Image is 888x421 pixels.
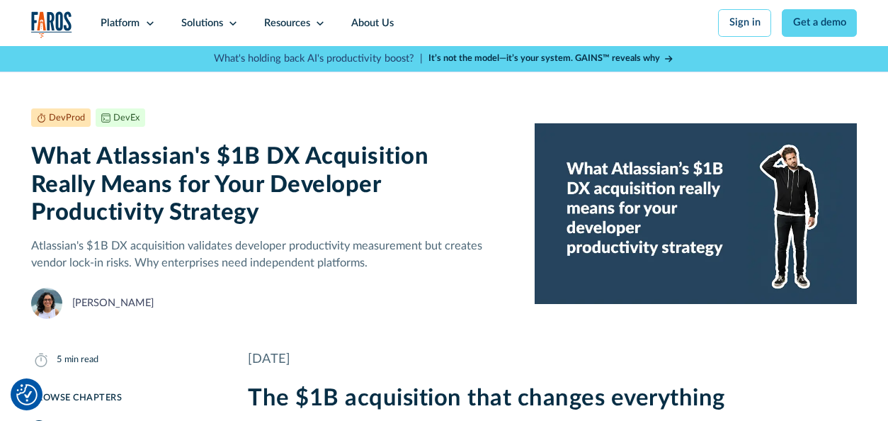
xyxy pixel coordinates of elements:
div: 5 [57,353,62,366]
p: Atlassian's $1B DX acquisition validates developer productivity measurement but creates vendor lo... [31,237,514,272]
div: Solutions [181,16,223,31]
img: Logo of the analytics and reporting company Faros. [31,11,72,38]
div: Resources [264,16,310,31]
img: Naomi Lurie [31,288,62,319]
div: DevProd [49,111,85,125]
div: Browse Chapters [31,391,217,405]
button: Cookie Settings [16,384,38,405]
a: It’s not the model—it’s your system. GAINS™ reveals why [428,52,674,65]
img: Developer scratching his head on a blue background [535,108,857,319]
div: Platform [101,16,140,31]
p: What's holding back AI's productivity boost? | [214,51,423,67]
strong: The $1B acquisition that changes everything [248,387,725,410]
h1: What Atlassian's $1B DX Acquisition Really Means for Your Developer Productivity Strategy [31,143,514,227]
img: Revisit consent button [16,384,38,405]
a: home [31,11,72,38]
div: [DATE] [248,349,857,369]
a: Get a demo [782,9,857,36]
div: DevEx [113,111,140,125]
div: min read [64,353,98,366]
a: Sign in [718,9,771,36]
strong: It’s not the model—it’s your system. GAINS™ reveals why [428,54,660,62]
div: [PERSON_NAME] [72,296,154,311]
